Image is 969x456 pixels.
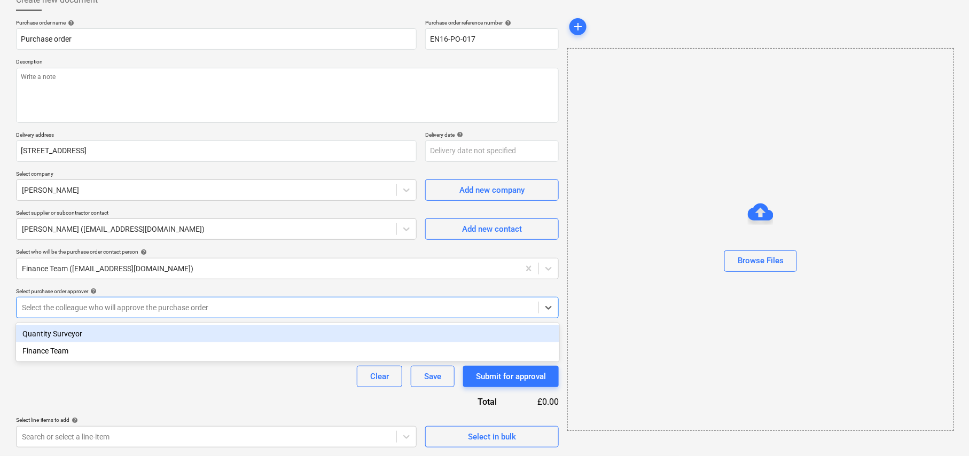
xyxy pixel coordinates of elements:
div: Submit for approval [476,369,546,383]
button: Select in bulk [425,426,559,447]
div: Browse Files [567,48,954,431]
div: Purchase order name [16,19,417,26]
div: Add new company [459,183,525,197]
p: Description [16,58,559,67]
span: add [572,20,584,33]
div: Browse Files [738,254,784,268]
iframe: Chat Widget [916,405,969,456]
div: Select line-items to add [16,416,417,423]
div: Select in bulk [468,430,516,444]
p: Delivery address [16,131,417,140]
span: help [138,249,147,255]
input: Reference number [425,28,559,50]
div: Add new contact [462,222,522,236]
button: Browse Files [724,250,797,272]
div: Clear [370,369,389,383]
input: Delivery date not specified [425,140,559,162]
button: Add new contact [425,218,559,240]
span: help [69,417,78,423]
button: Add new company [425,179,559,201]
div: Finance Team [16,342,559,359]
button: Clear [357,366,402,387]
span: help [503,20,511,26]
span: help [455,131,463,138]
p: Select company [16,170,417,179]
button: Submit for approval [463,366,559,387]
span: help [88,288,97,294]
input: Document name [16,28,417,50]
span: help [66,20,74,26]
div: Save [424,369,441,383]
div: Quantity Surveyor [16,325,559,342]
div: Select purchase order approver [16,288,559,295]
p: Select supplier or subcontractor contact [16,209,417,218]
div: Total [420,396,514,408]
input: Delivery address [16,140,417,162]
button: Save [411,366,455,387]
div: Purchase order reference number [425,19,559,26]
div: £0.00 [514,396,559,408]
div: Select who will be the purchase order contact person [16,248,559,255]
div: Delivery date [425,131,559,138]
